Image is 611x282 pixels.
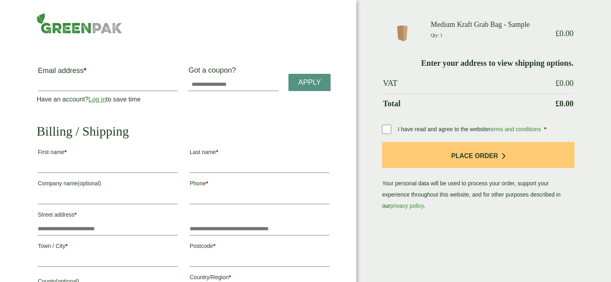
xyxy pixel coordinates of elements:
[206,180,208,187] abbr: required
[556,79,574,87] bdi: 0.00
[38,209,178,223] label: Street address
[188,66,239,78] label: Got a coupon?
[398,126,542,132] span: I have read and agree to the website
[288,74,331,91] a: Apply
[556,29,560,38] span: £
[431,20,550,29] h3: Medium Kraft Grab Bag - Sample
[38,146,178,160] label: First name
[556,99,574,108] bdi: 0.00
[298,78,321,87] span: Apply
[229,274,231,280] abbr: required
[213,243,215,249] abbr: required
[37,13,122,34] img: GreenPak Supplies
[556,99,560,108] span: £
[383,53,574,73] td: Enter your address to view shipping options.
[383,93,550,113] th: Total
[190,240,329,254] label: Postcode
[489,126,541,132] a: terms and conditions
[64,149,66,155] abbr: required
[38,178,178,191] label: Company name
[78,180,101,187] span: (optional)
[431,33,442,38] small: Qty: 1
[382,142,574,168] button: Place order
[190,146,329,160] label: Last name
[382,142,574,211] p: Your personal data will be used to process your order, support your experience throughout this we...
[544,126,546,132] abbr: required
[84,67,86,75] abbr: required
[390,203,423,209] a: privacy policy
[37,124,331,139] h2: Billing / Shipping
[556,29,574,38] bdi: 0.00
[556,79,560,87] span: £
[88,96,106,103] a: Log in
[38,240,178,254] label: Town / City
[38,67,178,78] label: Email address
[216,149,218,155] abbr: required
[74,211,76,218] abbr: required
[190,178,329,191] label: Phone
[65,243,67,249] abbr: required
[37,95,179,104] p: Have an account? to save time
[383,73,550,93] th: VAT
